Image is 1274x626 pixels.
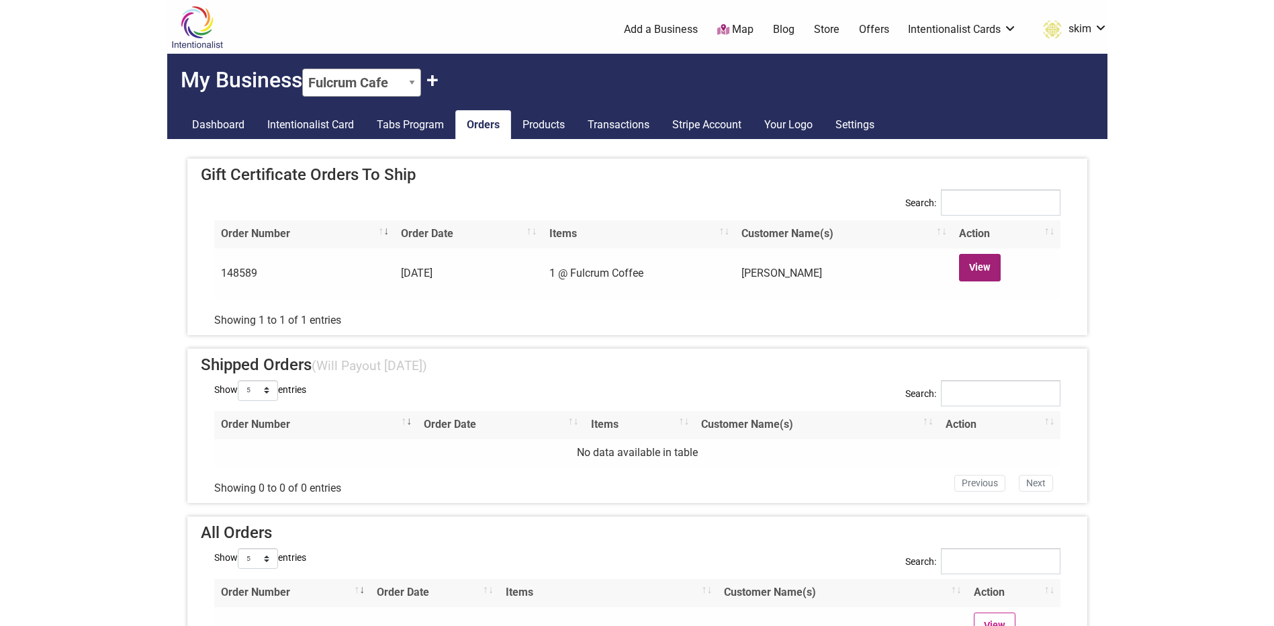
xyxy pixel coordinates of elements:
[214,439,1060,467] td: No data available in table
[941,189,1060,216] input: Search:
[959,254,1001,281] a: View
[417,411,584,439] th: Order Date: activate to sort column ascending
[214,303,555,328] div: Showing 1 to 1 of 1 entries
[165,5,229,49] img: Intentionalist
[256,110,365,140] a: Intentionalist Card
[214,380,306,401] label: Show entries
[214,411,417,439] th: Order Number: activate to sort column ascending
[370,579,499,607] th: Order Date: activate to sort column ascending
[859,22,889,37] a: Offers
[753,110,824,140] a: Your Logo
[394,220,543,249] th: Order Date: activate to sort column ascending
[167,54,1107,97] h2: My Business
[511,110,576,140] a: Products
[814,22,839,37] a: Store
[717,579,966,607] th: Customer Name(s): activate to sort column ascending
[735,249,952,299] td: [PERSON_NAME]
[905,548,1060,585] label: Search:
[238,380,278,401] select: Showentries
[694,411,938,439] th: Customer Name(s): activate to sort column ascending
[214,548,306,569] label: Show entries
[941,548,1060,574] input: Search:
[661,110,753,140] a: Stripe Account
[824,110,886,140] a: Settings
[773,22,794,37] a: Blog
[499,579,718,607] th: Items: activate to sort column ascending
[584,411,695,439] th: Items: activate to sort column ascending
[214,249,395,299] td: 148589
[905,380,1060,417] label: Search:
[238,548,278,569] select: Showentries
[952,220,1060,249] th: Action: activate to sort column ascending
[201,523,1074,543] h4: All Orders
[1036,17,1107,42] a: skim
[543,249,735,299] td: 1 @ Fulcrum Coffee
[181,110,256,140] a: Dashboard
[967,579,1060,607] th: Action: activate to sort column ascending
[576,110,661,140] a: Transactions
[941,380,1060,406] input: Search:
[908,22,1017,37] a: Intentionalist Cards
[394,249,543,299] td: [DATE]
[214,579,371,607] th: Order Number: activate to sort column ascending
[201,355,1074,375] h4: Shipped Orders
[426,67,439,93] button: Claim Another
[365,110,455,140] a: Tabs Program
[905,189,1060,226] label: Search:
[624,22,698,37] a: Add a Business
[214,472,555,497] div: Showing 0 to 0 of 0 entries
[201,165,1074,185] h4: Gift Certificate Orders To Ship
[214,220,395,249] th: Order Number: activate to sort column ascending
[543,220,735,249] th: Items: activate to sort column ascending
[939,411,1060,439] th: Action: activate to sort column ascending
[312,358,427,373] small: (Will Payout [DATE])
[735,220,952,249] th: Customer Name(s): activate to sort column ascending
[717,22,754,38] a: Map
[455,110,511,140] a: Orders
